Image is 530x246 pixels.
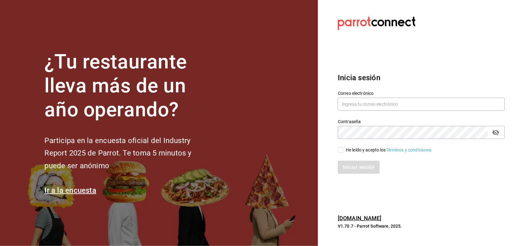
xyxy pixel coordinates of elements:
[44,186,96,195] a: Ir a la encuesta
[338,215,382,221] a: [DOMAIN_NAME]
[491,127,501,138] button: passwordField
[44,134,212,172] h2: Participa en la encuesta oficial del Industry Report 2025 de Parrot. Te toma 5 minutos y puede se...
[338,72,505,83] h3: Inicia sesión
[346,147,433,153] div: He leído y acepto los
[338,91,505,96] label: Correo electrónico
[338,223,505,229] p: V1.70.7 - Parrot Software, 2025.
[44,50,212,122] h1: ¿Tu restaurante lleva más de un año operando?
[386,147,433,152] a: Términos y condiciones.
[338,98,505,111] input: Ingresa tu correo electrónico
[338,120,505,124] label: Contraseña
